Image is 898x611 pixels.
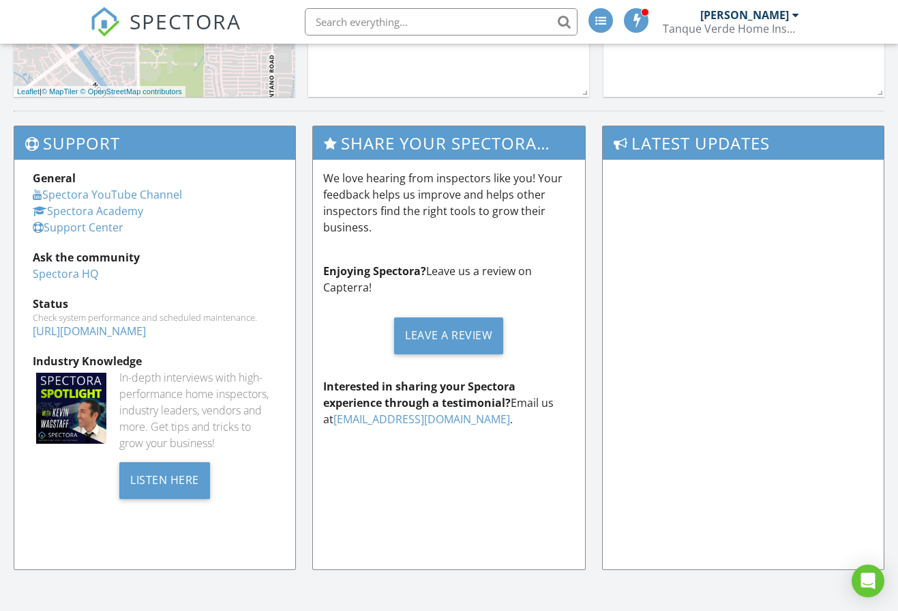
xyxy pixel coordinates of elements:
[130,7,241,35] span: SPECTORA
[663,22,799,35] div: Tanque Verde Home Inspections LLC
[323,379,515,410] strong: Interested in sharing your Spectora experience through a testimonial?
[323,307,575,365] a: Leave a Review
[90,7,120,37] img: The Best Home Inspection Software - Spectora
[323,263,575,296] p: Leave us a review on Capterra!
[33,203,143,218] a: Spectora Academy
[36,373,106,443] img: Spectoraspolightmain
[33,249,277,266] div: Ask the community
[313,126,586,160] h3: Share Your Spectora Experience
[119,462,210,499] div: Listen Here
[33,296,277,312] div: Status
[17,87,40,96] a: Leaflet
[333,412,510,427] a: [EMAIL_ADDRESS][DOMAIN_NAME]
[33,312,277,323] div: Check system performance and scheduled maintenance.
[14,126,295,160] h3: Support
[323,378,575,427] p: Email us at .
[33,220,123,235] a: Support Center
[323,264,426,279] strong: Enjoying Spectora?
[305,8,578,35] input: Search everything...
[42,87,78,96] a: © MapTiler
[90,18,241,47] a: SPECTORA
[33,171,76,186] strong: General
[80,87,182,96] a: © OpenStreetMap contributors
[33,353,277,369] div: Industry Knowledge
[394,317,503,354] div: Leave a Review
[852,565,884,597] div: Open Intercom Messenger
[33,324,146,339] a: [URL][DOMAIN_NAME]
[119,369,276,451] div: In-depth interviews with high-performance home inspectors, industry leaders, vendors and more. Ge...
[119,472,210,487] a: Listen Here
[33,266,98,281] a: Spectora HQ
[603,126,884,160] h3: Latest Updates
[700,8,789,22] div: [PERSON_NAME]
[323,170,575,236] p: We love hearing from inspectors like you! Your feedback helps us improve and helps other inspecto...
[14,86,185,98] div: |
[33,187,182,202] a: Spectora YouTube Channel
